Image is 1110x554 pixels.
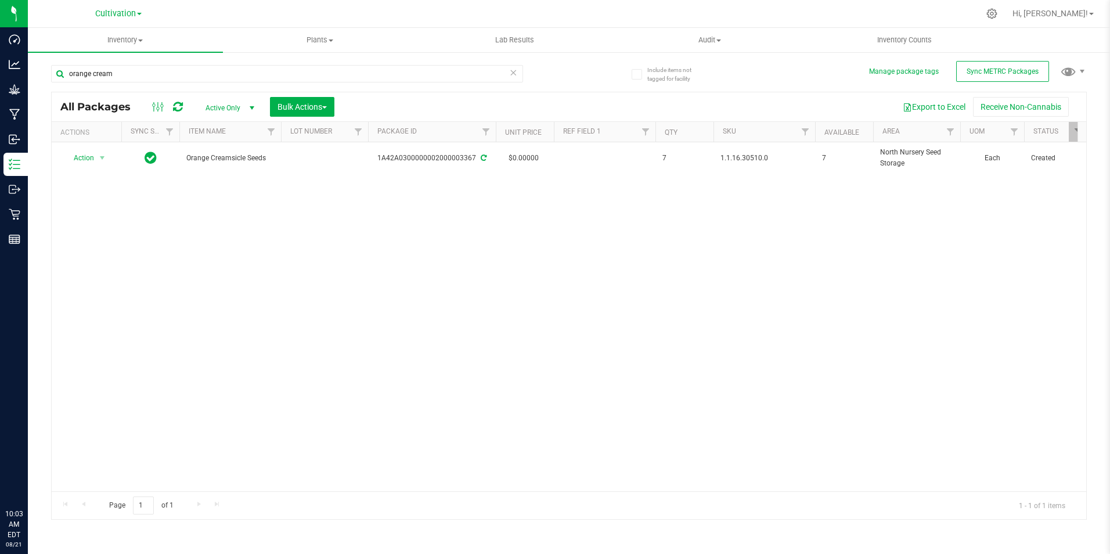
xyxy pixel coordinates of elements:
div: 1A42A0300000002000003367 [366,153,498,164]
span: Include items not tagged for facility [647,66,705,83]
span: 1 - 1 of 1 items [1010,497,1075,514]
span: In Sync [145,150,157,166]
span: Orange Creamsicle Seeds [186,153,274,164]
a: Ref Field 1 [563,127,601,135]
span: Sync METRC Packages [967,67,1039,75]
a: Inventory Counts [807,28,1002,52]
span: Hi, [PERSON_NAME]! [1012,9,1088,18]
span: Created [1031,153,1081,164]
a: Filter [796,122,815,142]
a: Filter [1069,122,1088,142]
span: Audit [613,35,807,45]
span: North Nursery Seed Storage [880,147,953,169]
button: Export to Excel [895,97,973,117]
span: Cultivation [95,9,136,19]
a: Filter [349,122,368,142]
button: Receive Non-Cannabis [973,97,1069,117]
iframe: Resource center [12,461,46,496]
button: Sync METRC Packages [956,61,1049,82]
a: Available [824,128,859,136]
a: Filter [477,122,496,142]
input: 1 [133,497,154,515]
inline-svg: Retail [9,208,20,220]
inline-svg: Inbound [9,134,20,145]
inline-svg: Manufacturing [9,109,20,120]
a: Unit Price [505,128,542,136]
span: Inventory [28,35,223,45]
inline-svg: Grow [9,84,20,95]
inline-svg: Outbound [9,184,20,195]
span: Sync from Compliance System [479,154,486,162]
inline-svg: Dashboard [9,34,20,45]
span: 1.1.16.30510.0 [720,153,808,164]
a: Sync Status [131,127,175,135]
span: Plants [224,35,417,45]
p: 08/21 [5,540,23,549]
span: Page of 1 [99,497,183,515]
span: 7 [662,153,707,164]
a: Area [882,127,900,135]
a: Lot Number [290,127,332,135]
inline-svg: Analytics [9,59,20,70]
a: SKU [723,127,736,135]
a: Filter [941,122,960,142]
div: Actions [60,128,117,136]
a: Filter [636,122,655,142]
span: Inventory Counts [862,35,947,45]
button: Bulk Actions [270,97,334,117]
a: Filter [262,122,281,142]
span: Bulk Actions [277,102,327,111]
span: Action [63,150,95,166]
a: Filter [160,122,179,142]
input: Search Package ID, Item Name, SKU, Lot or Part Number... [51,65,523,82]
a: Package ID [377,127,417,135]
a: Plants [223,28,418,52]
a: Qty [665,128,677,136]
button: Manage package tags [869,67,939,77]
inline-svg: Inventory [9,159,20,170]
span: All Packages [60,100,142,113]
span: $0.00000 [503,150,545,167]
a: Lab Results [417,28,612,52]
a: Status [1033,127,1058,135]
inline-svg: Reports [9,233,20,245]
span: 7 [822,153,866,164]
a: Inventory [28,28,223,52]
div: Manage settings [985,8,999,19]
span: Clear [510,65,518,80]
span: select [95,150,110,166]
a: Filter [1005,122,1024,142]
a: Audit [612,28,808,52]
span: Each [967,153,1017,164]
a: Item Name [189,127,226,135]
span: Lab Results [480,35,550,45]
p: 10:03 AM EDT [5,509,23,540]
a: UOM [970,127,985,135]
